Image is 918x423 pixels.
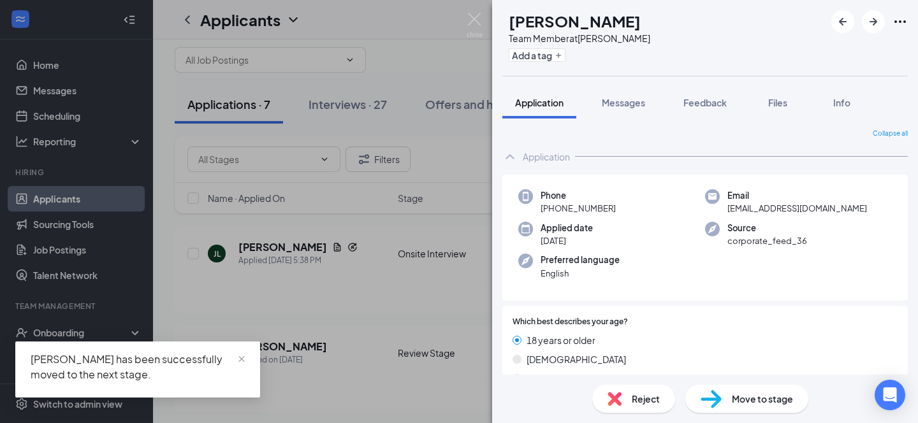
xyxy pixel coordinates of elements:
span: 18 years or older [527,333,595,347]
svg: ArrowLeftNew [835,14,850,29]
span: Move to stage [732,392,793,406]
button: ArrowRight [862,10,885,33]
svg: Ellipses [892,14,908,29]
span: Which best describes your age? [513,316,628,328]
svg: Plus [555,52,562,59]
div: [PERSON_NAME] has been successfully moved to the next stage. [31,352,245,382]
svg: ChevronUp [502,149,518,164]
span: Info [833,97,850,108]
span: Preferred language [541,254,620,266]
span: English [541,267,620,280]
span: [PHONE_NUMBER] [541,202,616,215]
span: corporate_feed_36 [727,234,807,247]
span: Feedback [683,97,727,108]
div: Team Member at [PERSON_NAME] [509,32,650,45]
svg: ArrowRight [866,14,881,29]
span: Reject [632,392,660,406]
span: Files [768,97,787,108]
span: [DEMOGRAPHIC_DATA] [527,371,626,385]
span: Collapse all [873,129,908,139]
span: close [237,355,246,364]
span: Email [727,189,867,202]
button: ArrowLeftNew [831,10,854,33]
h1: [PERSON_NAME] [509,10,641,32]
span: Applied date [541,222,593,234]
span: Messages [602,97,645,108]
span: [DEMOGRAPHIC_DATA] [527,352,626,366]
span: Application [515,97,564,108]
span: Phone [541,189,616,202]
span: Source [727,222,807,234]
button: PlusAdd a tag [509,48,565,62]
span: [DATE] [541,234,593,247]
div: Application [523,150,570,163]
span: [EMAIL_ADDRESS][DOMAIN_NAME] [727,202,867,215]
div: Open Intercom Messenger [875,380,905,410]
